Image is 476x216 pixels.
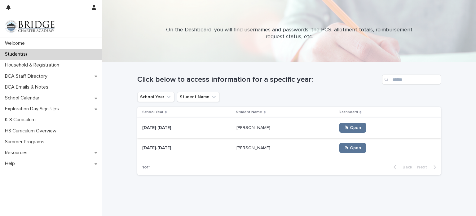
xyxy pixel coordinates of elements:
tr: [DATE]-[DATE][DATE]-[DATE] [PERSON_NAME][PERSON_NAME] 🖱 Open [137,118,441,138]
p: Student(s) [2,51,32,57]
p: BCA Emails & Notes [2,84,53,90]
button: School Year [137,92,174,102]
span: 🖱 Open [344,126,361,130]
p: 1 of 1 [137,160,156,175]
p: BCA Staff Directory [2,73,52,79]
img: V1C1m3IdTEidaUdm9Hs0 [5,20,55,33]
p: School Calendar [2,95,44,101]
p: K-8 Curriculum [2,117,41,123]
p: Dashboard [339,109,358,116]
button: Next [415,164,441,170]
p: Student Name [236,109,262,116]
p: Household & Registration [2,62,64,68]
span: Back [399,165,412,169]
p: Exploration Day Sign-Ups [2,106,64,112]
p: On the Dashboard, you will find usernames and passwords, the PCS, allotment totals, reimbursement... [165,27,413,40]
button: Student Name [177,92,220,102]
a: 🖱 Open [339,143,366,153]
tr: [DATE]-[DATE][DATE]-[DATE] [PERSON_NAME][PERSON_NAME] 🖱 Open [137,138,441,158]
p: Resources [2,150,33,156]
p: HS Curriculum Overview [2,128,61,134]
h1: Click below to access information for a specific year: [137,75,380,84]
a: 🖱 Open [339,123,366,133]
input: Search [382,75,441,85]
p: Welcome [2,40,30,46]
span: 🖱 Open [344,146,361,150]
p: Summer Programs [2,139,49,145]
p: [PERSON_NAME] [236,144,271,151]
p: School Year [142,109,163,116]
p: Help [2,161,20,167]
p: [DATE]-[DATE] [142,124,172,131]
button: Back [389,164,415,170]
p: [PERSON_NAME] [236,124,271,131]
p: [DATE]-[DATE] [142,144,172,151]
span: Next [417,165,431,169]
